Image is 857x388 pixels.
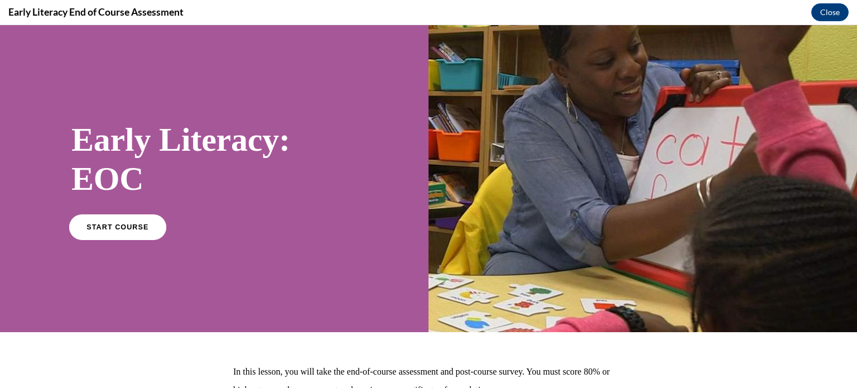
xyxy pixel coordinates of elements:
[69,189,166,214] a: START COURSE
[811,3,849,21] button: Close
[8,5,184,19] h4: Early Literacy End of Course Assessment
[71,95,357,173] h1: Early Literacy: EOC
[233,337,624,374] p: In this lesson, you will take the end-of-course assessment and post-course survey. You must score...
[86,198,148,206] span: START COURSE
